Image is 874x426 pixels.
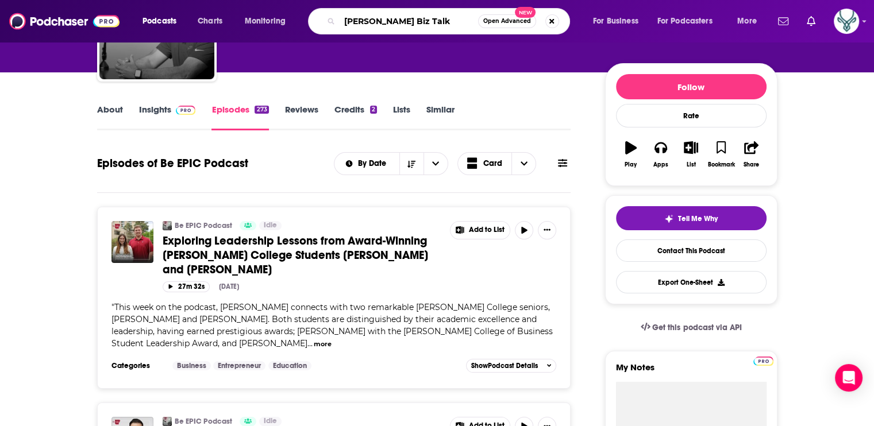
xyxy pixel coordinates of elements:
button: tell me why sparkleTell Me Why [616,206,767,230]
h1: Episodes of Be EPIC Podcast [97,156,248,171]
span: New [515,7,536,18]
button: more [314,339,332,349]
span: ... [307,338,313,348]
button: Show More Button [538,221,556,239]
span: Idle [264,220,277,231]
div: 273 [255,106,268,114]
a: Lists [393,104,410,130]
button: Export One-Sheet [616,271,767,293]
div: List [687,161,696,168]
input: Search podcasts, credits, & more... [340,12,478,30]
span: Podcasts [143,13,176,29]
button: Show profile menu [834,9,859,34]
a: Education [268,361,311,370]
span: Logged in as sablestrategy [834,9,859,34]
a: InsightsPodchaser Pro [139,104,196,130]
a: Reviews [285,104,318,130]
img: Exploring Leadership Lessons from Award-Winning Walton College Students Kennedy Blair and Jackson... [111,221,153,263]
span: Charts [198,13,222,29]
a: Show notifications dropdown [802,11,820,31]
a: Credits2 [334,104,377,130]
button: Share [736,134,766,175]
div: [DATE] [219,282,239,291]
a: Similar [426,104,455,130]
span: This week on the podcast, [PERSON_NAME] connects with two remarkable [PERSON_NAME] College senior... [111,302,553,348]
div: Open Intercom Messenger [835,364,863,392]
a: Idle [259,417,282,426]
span: Add to List [469,226,505,234]
button: Bookmark [706,134,736,175]
img: Podchaser - Follow, Share and Rate Podcasts [9,10,120,32]
span: " [111,302,553,348]
span: Tell Me Why [678,214,718,223]
span: By Date [358,160,390,168]
img: User Profile [834,9,859,34]
a: Charts [190,12,229,30]
div: Share [744,161,759,168]
button: open menu [334,160,399,168]
button: Play [616,134,646,175]
button: List [676,134,706,175]
img: Be EPIC Podcast [163,221,172,230]
h3: Categories [111,361,163,370]
button: Open AdvancedNew [478,14,536,28]
img: tell me why sparkle [664,214,673,223]
button: open menu [134,12,191,30]
button: open menu [729,12,771,30]
button: Follow [616,74,767,99]
span: For Podcasters [657,13,713,29]
button: open menu [585,12,653,30]
a: Be EPIC Podcast [175,417,232,426]
img: Podchaser Pro [176,106,196,115]
a: Business [172,361,211,370]
span: Card [483,160,502,168]
a: Idle [259,221,282,230]
div: Rate [616,104,767,127]
div: Search podcasts, credits, & more... [319,8,581,34]
a: Contact This Podcast [616,239,767,262]
button: open menu [650,12,729,30]
span: Monitoring [245,13,286,29]
button: open menu [237,12,301,30]
span: Exploring Leadership Lessons from Award-Winning [PERSON_NAME] College Students [PERSON_NAME] and ... [163,234,428,277]
span: Show Podcast Details [471,362,538,370]
label: My Notes [616,362,767,382]
a: Be EPIC Podcast [175,221,232,230]
button: Choose View [457,152,537,175]
a: Exploring Leadership Lessons from Award-Winning [PERSON_NAME] College Students [PERSON_NAME] and ... [163,234,442,277]
a: Show notifications dropdown [773,11,793,31]
img: Podchaser Pro [753,357,773,366]
button: open menu [423,153,448,175]
span: Open Advanced [483,18,531,24]
div: Bookmark [707,161,734,168]
a: Entrepreneur [213,361,265,370]
img: Be EPIC Podcast [163,417,172,426]
h2: Choose List sort [334,152,448,175]
div: Play [625,161,637,168]
a: About [97,104,123,130]
div: 2 [370,106,377,114]
button: Sort Direction [399,153,423,175]
a: Pro website [753,355,773,366]
a: Get this podcast via API [632,313,751,342]
button: ShowPodcast Details [466,359,557,373]
button: 27m 32s [163,281,210,292]
a: Episodes273 [211,104,268,130]
button: Apps [646,134,676,175]
div: Apps [653,161,668,168]
span: For Business [593,13,638,29]
span: More [737,13,757,29]
button: Show More Button [451,222,510,239]
span: Get this podcast via API [652,323,741,332]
